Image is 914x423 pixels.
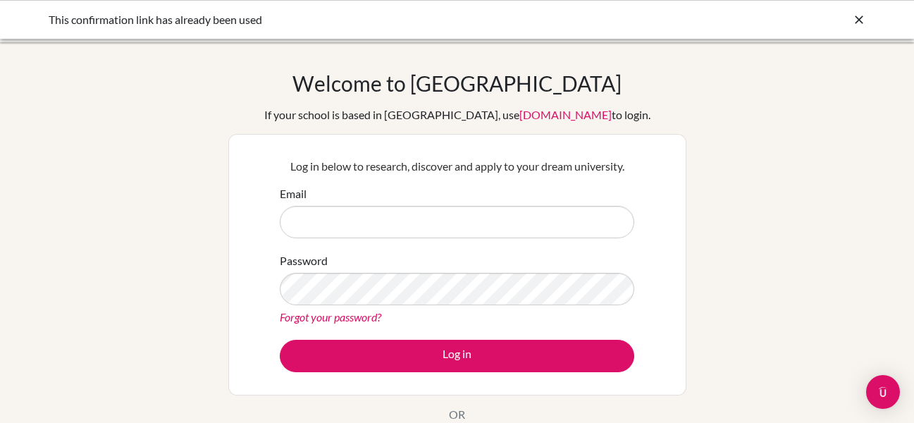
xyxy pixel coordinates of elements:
[449,406,465,423] p: OR
[280,340,634,372] button: Log in
[49,11,655,28] div: This confirmation link has already been used
[292,70,622,96] h1: Welcome to [GEOGRAPHIC_DATA]
[280,158,634,175] p: Log in below to research, discover and apply to your dream university.
[280,310,381,324] a: Forgot your password?
[866,375,900,409] div: Open Intercom Messenger
[264,106,650,123] div: If your school is based in [GEOGRAPHIC_DATA], use to login.
[280,185,307,202] label: Email
[519,108,612,121] a: [DOMAIN_NAME]
[280,252,328,269] label: Password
